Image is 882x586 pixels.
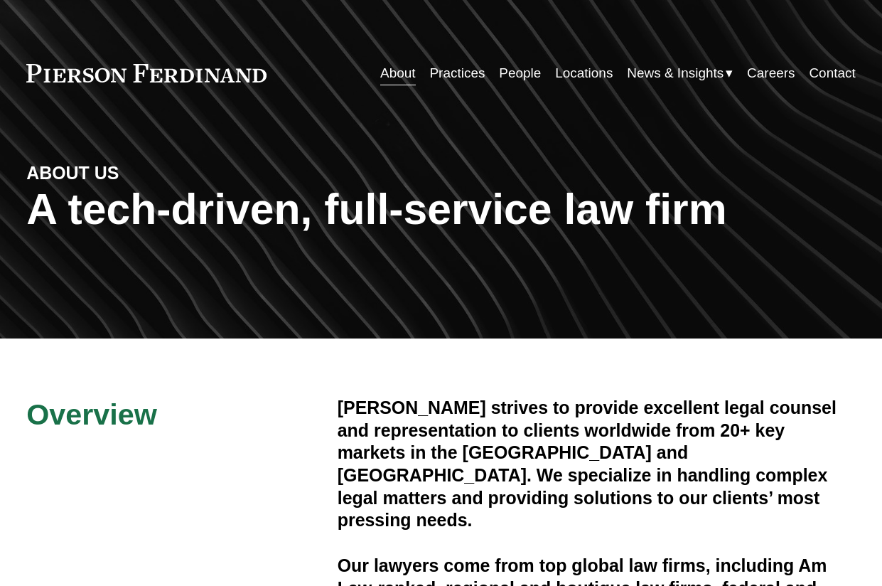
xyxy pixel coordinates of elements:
strong: ABOUT US [26,163,119,183]
h1: A tech-driven, full-service law firm [26,185,856,234]
a: Contact [809,60,855,87]
a: Careers [747,60,795,87]
a: Locations [555,60,613,87]
h4: [PERSON_NAME] strives to provide excellent legal counsel and representation to clients worldwide ... [338,397,856,532]
a: About [380,60,416,87]
a: folder dropdown [627,60,733,87]
span: News & Insights [627,61,724,85]
a: Practices [429,60,485,87]
a: People [499,60,541,87]
span: Overview [26,398,157,431]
